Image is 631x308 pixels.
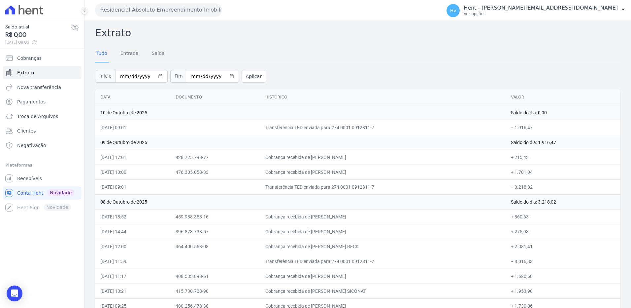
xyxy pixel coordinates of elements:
span: Clientes [17,128,36,134]
td: 476.305.058-33 [170,165,260,179]
td: 09 de Outubro de 2025 [95,135,506,150]
td: [DATE] 11:17 [95,269,170,284]
td: [DATE] 10:00 [95,165,170,179]
td: Cobrança recebida de [PERSON_NAME] RECK [260,239,506,254]
nav: Sidebar [5,52,79,214]
td: 408.533.898-61 [170,269,260,284]
span: Hv [450,8,456,13]
td: 415.730.708-90 [170,284,260,298]
td: Transferência TED enviada para 274 0001 0912811-7 [260,179,506,194]
span: Fim [170,70,187,83]
a: Entrada [119,45,140,62]
button: Hv Hent - [PERSON_NAME][EMAIL_ADDRESS][DOMAIN_NAME] Ver opções [441,1,631,20]
a: Clientes [3,124,82,137]
a: Tudo [95,45,109,62]
span: Recebíveis [17,175,42,182]
td: 10 de Outubro de 2025 [95,105,506,120]
td: + 2.081,41 [506,239,620,254]
span: Extrato [17,69,34,76]
td: [DATE] 18:52 [95,209,170,224]
span: R$ 0,00 [5,30,71,39]
td: Saldo do dia: 0,00 [506,105,620,120]
a: Recebíveis [3,172,82,185]
button: Aplicar [242,70,266,83]
span: Nova transferência [17,84,61,91]
a: Saída [150,45,166,62]
td: − 8.016,33 [506,254,620,269]
button: Residencial Absoluto Empreendimento Imobiliario SPE LTDA [95,3,222,17]
a: Nova transferência [3,81,82,94]
td: 428.725.798-77 [170,150,260,165]
td: + 215,43 [506,150,620,165]
td: + 1.953,90 [506,284,620,298]
td: [DATE] 12:00 [95,239,170,254]
td: 459.988.358-16 [170,209,260,224]
td: Saldo do dia: 3.218,02 [506,194,620,209]
th: Valor [506,89,620,105]
div: Plataformas [5,161,79,169]
td: Cobrança recebida de [PERSON_NAME] [260,224,506,239]
td: + 1.620,68 [506,269,620,284]
span: Novidade [47,189,74,196]
th: Histórico [260,89,506,105]
td: Cobrança recebida de [PERSON_NAME] [260,209,506,224]
span: Negativação [17,142,46,149]
td: 364.400.568-08 [170,239,260,254]
td: 396.873.738-57 [170,224,260,239]
td: [DATE] 11:59 [95,254,170,269]
td: + 860,63 [506,209,620,224]
p: Hent - [PERSON_NAME][EMAIL_ADDRESS][DOMAIN_NAME] [464,5,618,11]
h2: Extrato [95,25,620,40]
td: − 1.916,47 [506,120,620,135]
a: Cobranças [3,52,82,65]
a: Troca de Arquivos [3,110,82,123]
span: Troca de Arquivos [17,113,58,120]
td: + 1.701,04 [506,165,620,179]
th: Data [95,89,170,105]
a: Extrato [3,66,82,79]
td: [DATE] 09:01 [95,120,170,135]
a: Negativação [3,139,82,152]
span: Saldo atual [5,23,71,30]
td: [DATE] 10:21 [95,284,170,298]
span: Pagamentos [17,98,46,105]
td: − 3.218,02 [506,179,620,194]
span: [DATE] 09:05 [5,39,71,45]
td: Cobrança recebida de [PERSON_NAME] [260,165,506,179]
a: Conta Hent Novidade [3,186,82,200]
td: Transferência TED enviada para 274 0001 0912811-7 [260,120,506,135]
th: Documento [170,89,260,105]
td: [DATE] 14:44 [95,224,170,239]
p: Ver opções [464,11,618,17]
a: Pagamentos [3,95,82,108]
td: Saldo do dia: 1.916,47 [506,135,620,150]
div: Open Intercom Messenger [7,286,22,301]
span: Cobranças [17,55,42,61]
span: Conta Hent [17,190,43,196]
td: 08 de Outubro de 2025 [95,194,506,209]
td: + 275,98 [506,224,620,239]
span: Início [95,70,116,83]
td: Cobrança recebida de [PERSON_NAME] SICONAT [260,284,506,298]
td: [DATE] 17:01 [95,150,170,165]
td: [DATE] 09:01 [95,179,170,194]
td: Cobrança recebida de [PERSON_NAME] [260,150,506,165]
td: Transferência TED enviada para 274 0001 0912811-7 [260,254,506,269]
td: Cobrança recebida de [PERSON_NAME] [260,269,506,284]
